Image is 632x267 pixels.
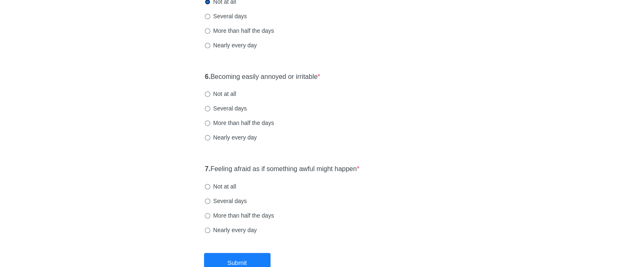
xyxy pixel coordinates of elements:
[205,198,210,204] input: Several days
[205,72,320,82] label: Becoming easily annoyed or irritable
[205,165,210,172] strong: 7.
[205,106,210,111] input: Several days
[205,43,210,48] input: Nearly every day
[205,73,210,80] strong: 6.
[205,226,257,234] label: Nearly every day
[205,28,210,34] input: More than half the days
[205,133,257,142] label: Nearly every day
[205,27,274,35] label: More than half the days
[205,228,210,233] input: Nearly every day
[205,211,274,220] label: More than half the days
[205,90,236,98] label: Not at all
[205,164,359,174] label: Feeling afraid as if something awful might happen
[205,120,210,126] input: More than half the days
[205,91,210,97] input: Not at all
[205,41,257,49] label: Nearly every day
[205,104,247,113] label: Several days
[205,182,236,191] label: Not at all
[205,12,247,20] label: Several days
[205,184,210,189] input: Not at all
[205,119,274,127] label: More than half the days
[205,14,210,19] input: Several days
[205,197,247,205] label: Several days
[205,135,210,140] input: Nearly every day
[205,213,210,218] input: More than half the days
